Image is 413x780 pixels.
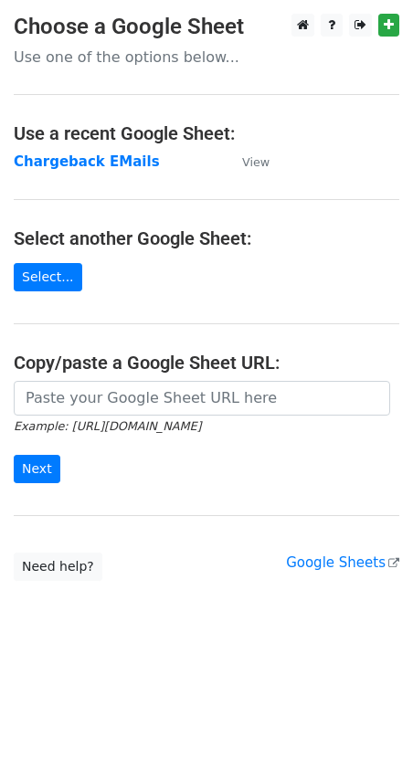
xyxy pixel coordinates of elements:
a: Select... [14,263,82,291]
a: Need help? [14,553,102,581]
a: View [224,153,270,170]
input: Next [14,455,60,483]
h4: Select another Google Sheet: [14,227,399,249]
small: Example: [URL][DOMAIN_NAME] [14,419,201,433]
a: Chargeback EMails [14,153,160,170]
h4: Copy/paste a Google Sheet URL: [14,352,399,374]
a: Google Sheets [286,554,399,571]
p: Use one of the options below... [14,47,399,67]
small: View [242,155,270,169]
input: Paste your Google Sheet URL here [14,381,390,416]
h4: Use a recent Google Sheet: [14,122,399,144]
h3: Choose a Google Sheet [14,14,399,40]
